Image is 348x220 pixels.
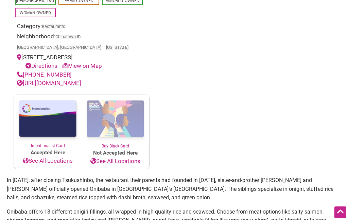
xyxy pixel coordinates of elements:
[7,176,341,202] p: In [DATE], after closing Tsukushinbo, the restaurant their parents had founded in [DATE], sister-...
[82,149,149,157] span: Not Accepted Here
[334,206,346,218] div: Scroll Back to Top
[25,62,57,69] a: Directions
[82,95,149,143] img: Buy Black Card
[62,62,102,69] a: View on Map
[42,24,65,29] a: Restaurants
[14,95,82,143] img: Intentionalist Card
[82,157,149,166] a: See All Locations
[82,95,149,149] a: Buy Black Card
[14,157,82,165] a: See All Locations
[20,11,51,15] a: Woman-Owned
[106,45,128,50] span: [US_STATE]
[14,149,82,157] span: Accepted Here
[14,95,82,149] a: Intentionalist Card
[17,22,146,33] div: Category:
[17,71,72,78] a: [PHONE_NUMBER]
[17,45,101,50] span: [GEOGRAPHIC_DATA], [GEOGRAPHIC_DATA]
[17,80,81,86] a: [URL][DOMAIN_NAME]
[55,35,81,39] span: Chinatown ID
[17,53,146,71] div: [STREET_ADDRESS]
[17,32,146,53] div: Neighborhood:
